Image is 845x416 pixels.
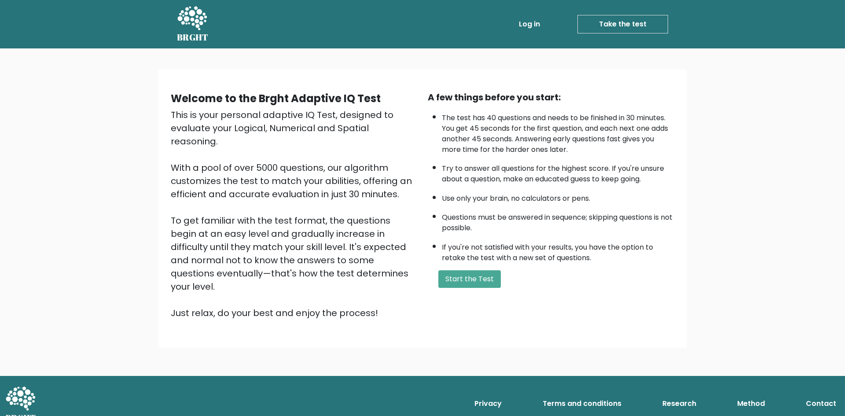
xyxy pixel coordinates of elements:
[442,208,674,233] li: Questions must be answered in sequence; skipping questions is not possible.
[577,15,668,33] a: Take the test
[428,91,674,104] div: A few things before you start:
[171,108,417,320] div: This is your personal adaptive IQ Test, designed to evaluate your Logical, Numerical and Spatial ...
[802,395,840,412] a: Contact
[659,395,700,412] a: Research
[442,108,674,155] li: The test has 40 questions and needs to be finished in 30 minutes. You get 45 seconds for the firs...
[734,395,768,412] a: Method
[438,270,501,288] button: Start the Test
[442,159,674,184] li: Try to answer all questions for the highest score. If you're unsure about a question, make an edu...
[171,91,381,106] b: Welcome to the Brght Adaptive IQ Test
[539,395,625,412] a: Terms and conditions
[442,238,674,263] li: If you're not satisfied with your results, you have the option to retake the test with a new set ...
[442,189,674,204] li: Use only your brain, no calculators or pens.
[177,4,209,45] a: BRGHT
[515,15,544,33] a: Log in
[471,395,505,412] a: Privacy
[177,32,209,43] h5: BRGHT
